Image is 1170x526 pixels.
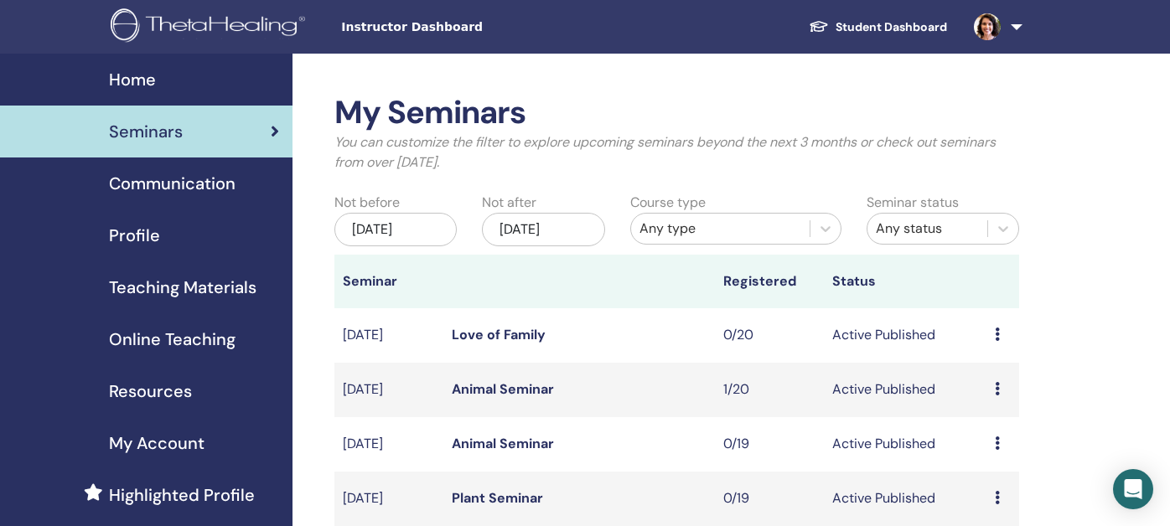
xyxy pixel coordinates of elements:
[824,255,987,308] th: Status
[334,132,1019,173] p: You can customize the filter to explore upcoming seminars beyond the next 3 months or check out s...
[334,472,443,526] td: [DATE]
[630,193,706,213] label: Course type
[109,223,160,248] span: Profile
[824,363,987,417] td: Active Published
[109,327,236,352] span: Online Teaching
[824,308,987,363] td: Active Published
[482,213,604,246] div: [DATE]
[109,119,183,144] span: Seminars
[715,363,824,417] td: 1/20
[334,255,443,308] th: Seminar
[824,472,987,526] td: Active Published
[334,213,457,246] div: [DATE]
[715,472,824,526] td: 0/19
[109,275,256,300] span: Teaching Materials
[109,431,204,456] span: My Account
[109,171,236,196] span: Communication
[482,193,536,213] label: Not after
[334,417,443,472] td: [DATE]
[334,308,443,363] td: [DATE]
[639,219,801,239] div: Any type
[715,255,824,308] th: Registered
[334,94,1019,132] h2: My Seminars
[876,219,979,239] div: Any status
[715,308,824,363] td: 0/20
[974,13,1001,40] img: default.jpg
[715,417,824,472] td: 0/19
[795,12,960,43] a: Student Dashboard
[452,489,543,507] a: Plant Seminar
[452,380,554,398] a: Animal Seminar
[1113,469,1153,509] div: Open Intercom Messenger
[824,417,987,472] td: Active Published
[109,482,255,508] span: Highlighted Profile
[809,19,829,34] img: graduation-cap-white.svg
[334,193,400,213] label: Not before
[452,326,546,343] a: Love of Family
[109,379,192,404] span: Resources
[867,193,959,213] label: Seminar status
[341,18,593,36] span: Instructor Dashboard
[334,363,443,417] td: [DATE]
[452,435,554,452] a: Animal Seminar
[111,8,311,46] img: logo.png
[109,67,156,92] span: Home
